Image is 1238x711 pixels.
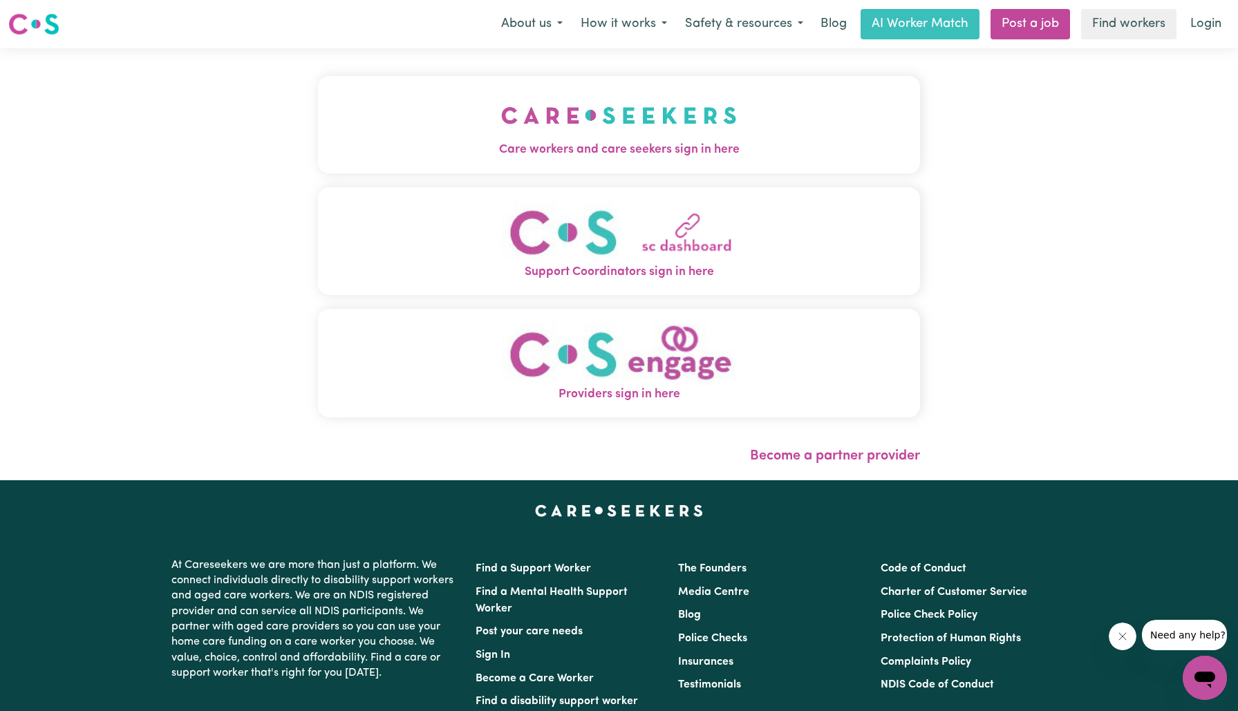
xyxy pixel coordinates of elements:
[881,609,977,620] a: Police Check Policy
[476,650,510,661] a: Sign In
[881,563,966,574] a: Code of Conduct
[318,309,921,417] button: Providers sign in here
[318,141,921,159] span: Care workers and care seekers sign in here
[318,386,921,404] span: Providers sign in here
[476,626,583,637] a: Post your care needs
[678,633,747,644] a: Police Checks
[476,673,594,684] a: Become a Care Worker
[750,449,920,463] a: Become a partner provider
[881,679,994,690] a: NDIS Code of Conduct
[535,505,703,516] a: Careseekers home page
[678,679,741,690] a: Testimonials
[572,10,676,39] button: How it works
[991,9,1070,39] a: Post a job
[8,8,59,40] a: Careseekers logo
[8,12,59,37] img: Careseekers logo
[881,656,971,667] a: Complaints Policy
[676,10,812,39] button: Safety & resources
[678,656,733,667] a: Insurances
[1142,620,1227,650] iframe: Message from company
[1109,623,1136,650] iframe: Close message
[318,263,921,281] span: Support Coordinators sign in here
[678,587,749,598] a: Media Centre
[476,696,638,707] a: Find a disability support worker
[861,9,979,39] a: AI Worker Match
[1081,9,1176,39] a: Find workers
[678,563,747,574] a: The Founders
[678,609,701,620] a: Blog
[881,587,1027,598] a: Charter of Customer Service
[1182,9,1230,39] a: Login
[171,552,459,687] p: At Careseekers we are more than just a platform. We connect individuals directly to disability su...
[1183,656,1227,700] iframe: Button to launch messaging window
[476,587,628,614] a: Find a Mental Health Support Worker
[812,9,855,39] a: Blog
[881,633,1021,644] a: Protection of Human Rights
[318,76,921,173] button: Care workers and care seekers sign in here
[476,563,591,574] a: Find a Support Worker
[318,187,921,296] button: Support Coordinators sign in here
[492,10,572,39] button: About us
